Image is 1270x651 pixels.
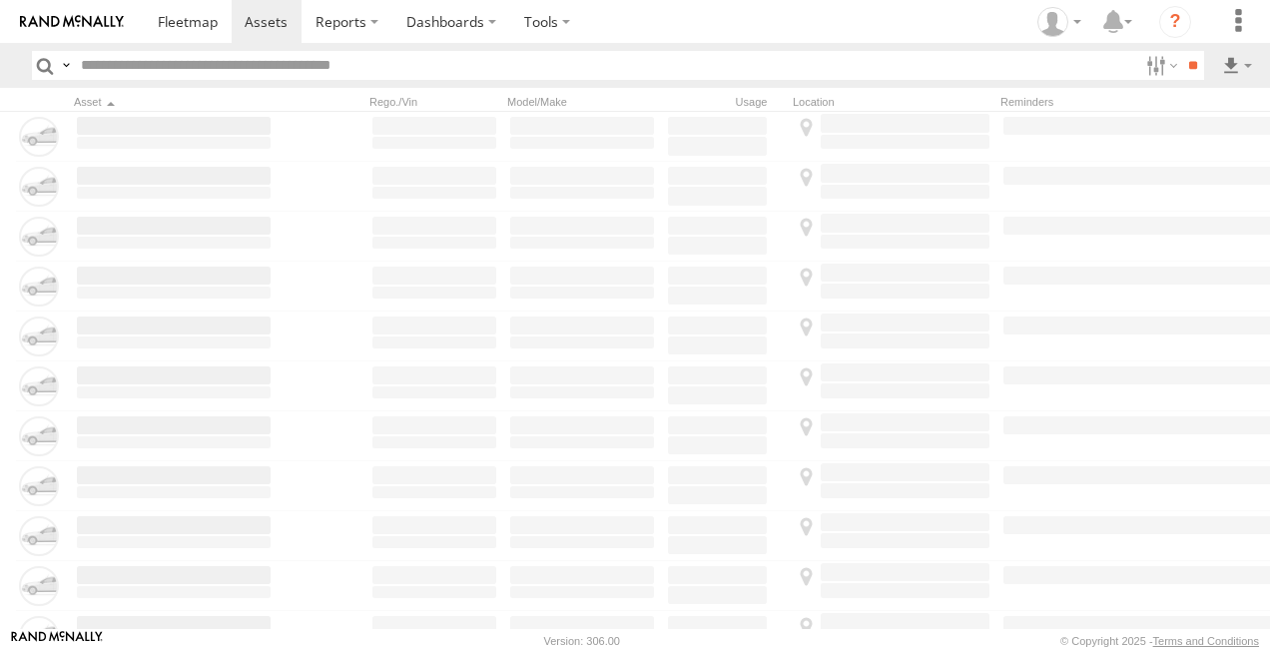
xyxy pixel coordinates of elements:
a: Terms and Conditions [1153,635,1259,647]
div: Model/Make [507,95,657,109]
img: rand-logo.svg [20,15,124,29]
div: Click to Sort [74,95,274,109]
label: Search Query [58,51,74,80]
div: Usage [665,95,785,109]
div: Version: 306.00 [544,635,620,647]
label: Export results as... [1220,51,1254,80]
label: Search Filter Options [1138,51,1181,80]
a: Visit our Website [11,631,103,651]
div: Rego./Vin [369,95,499,109]
div: Reminders [1000,95,1150,109]
div: Location [793,95,992,109]
i: ? [1159,6,1191,38]
div: © Copyright 2025 - [1060,635,1259,647]
div: Stuart Williams [1030,7,1088,37]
